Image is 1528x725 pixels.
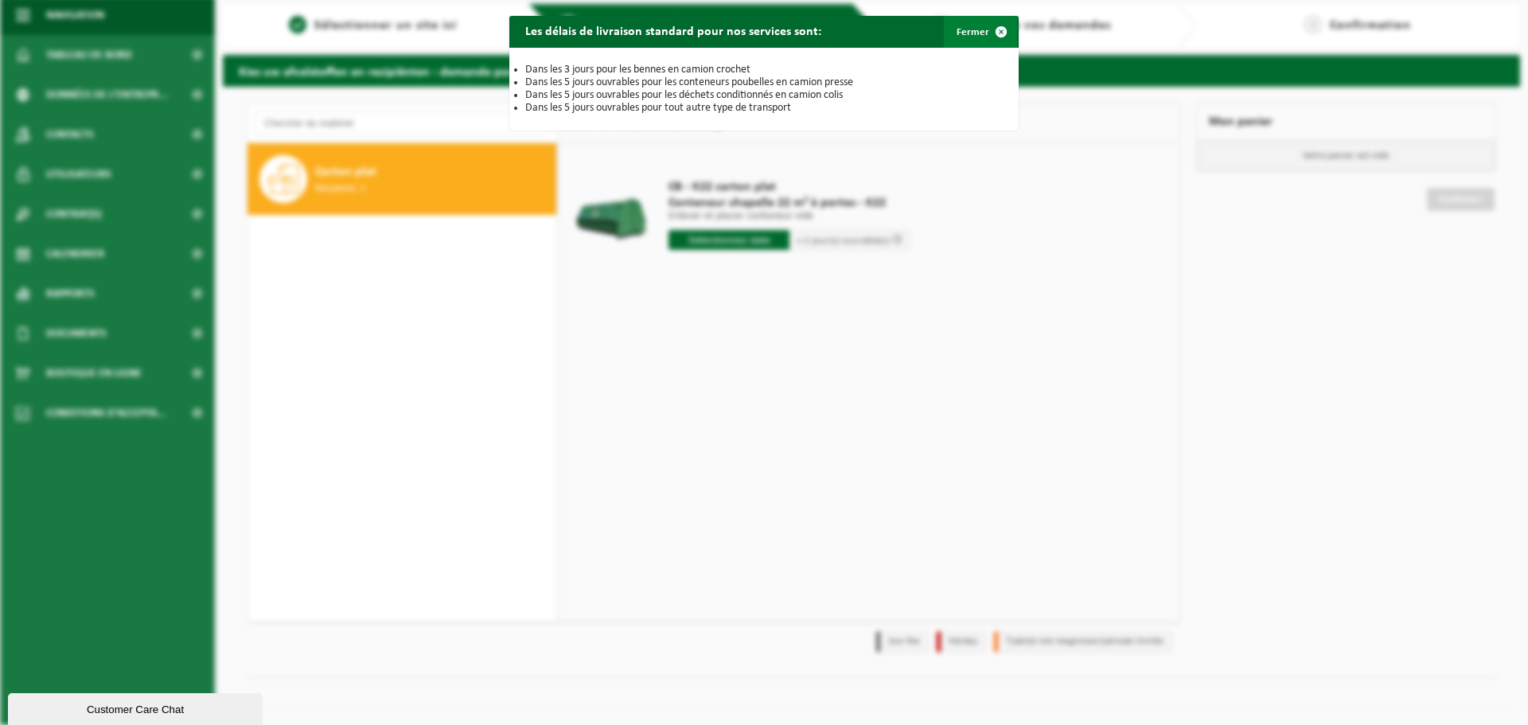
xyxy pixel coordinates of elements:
[525,89,1003,102] li: Dans les 5 jours ouvrables pour les déchets conditionnés en camion colis
[525,102,1003,115] li: Dans les 5 jours ouvrables pour tout autre type de transport
[525,76,1003,89] li: Dans les 5 jours ouvrables pour les conteneurs poubelles en camion presse
[944,16,1017,48] button: Fermer
[525,64,1003,76] li: Dans les 3 jours pour les bennes en camion crochet
[8,690,266,725] iframe: chat widget
[509,16,837,46] h2: Les délais de livraison standard pour nos services sont:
